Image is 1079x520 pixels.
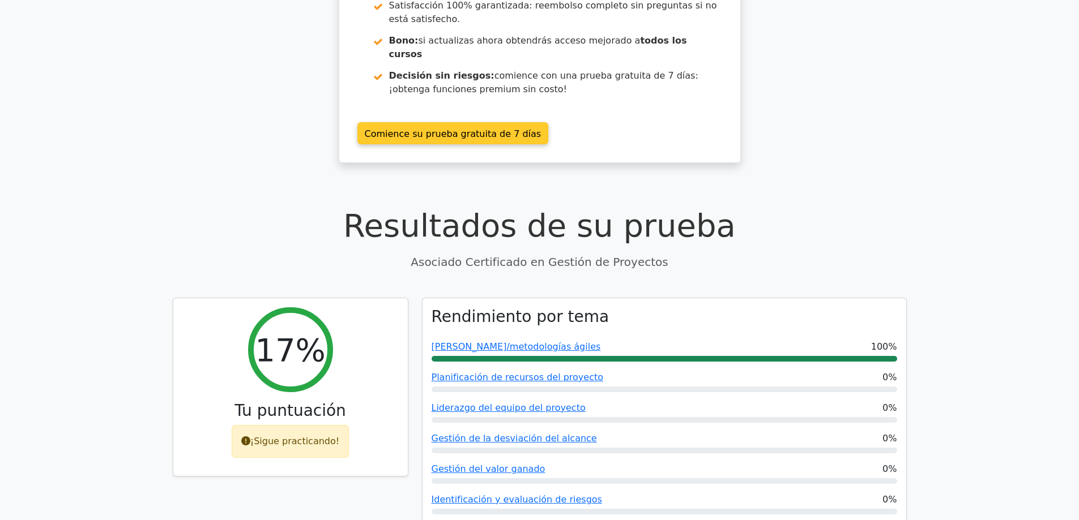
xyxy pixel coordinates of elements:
[357,122,549,144] a: Comience su prueba gratuita de 7 días
[250,436,339,446] font: ¡Sigue practicando!
[432,372,604,383] a: Planificación de recursos del proyecto
[411,255,668,269] font: Asociado Certificado en Gestión de Proyectos
[432,463,545,474] a: Gestión del valor ganado
[871,341,897,352] font: 100%
[432,433,597,444] a: Gestión de la desviación del alcance
[432,402,586,413] a: Liderazgo del equipo del proyecto
[882,372,897,383] font: 0%
[882,463,897,474] font: 0%
[343,207,736,244] font: Resultados de su prueba
[432,341,601,352] a: [PERSON_NAME]/metodologías ágiles
[234,401,346,420] font: Tu puntuación
[432,494,602,505] a: Identificación y evaluación de riesgos
[255,332,325,368] font: 17%
[882,494,897,505] font: 0%
[882,433,897,444] font: 0%
[432,307,609,326] font: Rendimiento por tema
[882,402,897,413] font: 0%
